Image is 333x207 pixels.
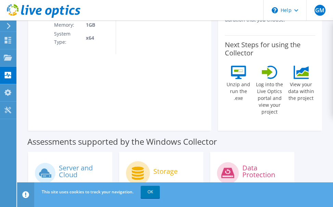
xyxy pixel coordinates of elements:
[81,29,111,47] td: x64
[27,138,217,145] label: Assessments supported by the Windows Collector
[54,29,81,47] td: System Type:
[225,41,315,57] label: Next Steps for using the Collector
[42,189,133,195] span: This site uses cookies to track your navigation.
[255,79,283,115] label: Log into the Live Optics portal and view your project
[272,7,278,13] svg: \n
[81,21,111,29] td: 1GB
[242,165,287,178] label: Data Protection
[225,79,252,102] label: Unzip and run the .exe
[153,168,178,175] label: Storage
[59,165,105,178] label: Server and Cloud
[315,5,325,16] span: GM
[287,79,315,102] label: View your data within the project
[54,21,81,29] td: Memory:
[141,186,160,198] a: OK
